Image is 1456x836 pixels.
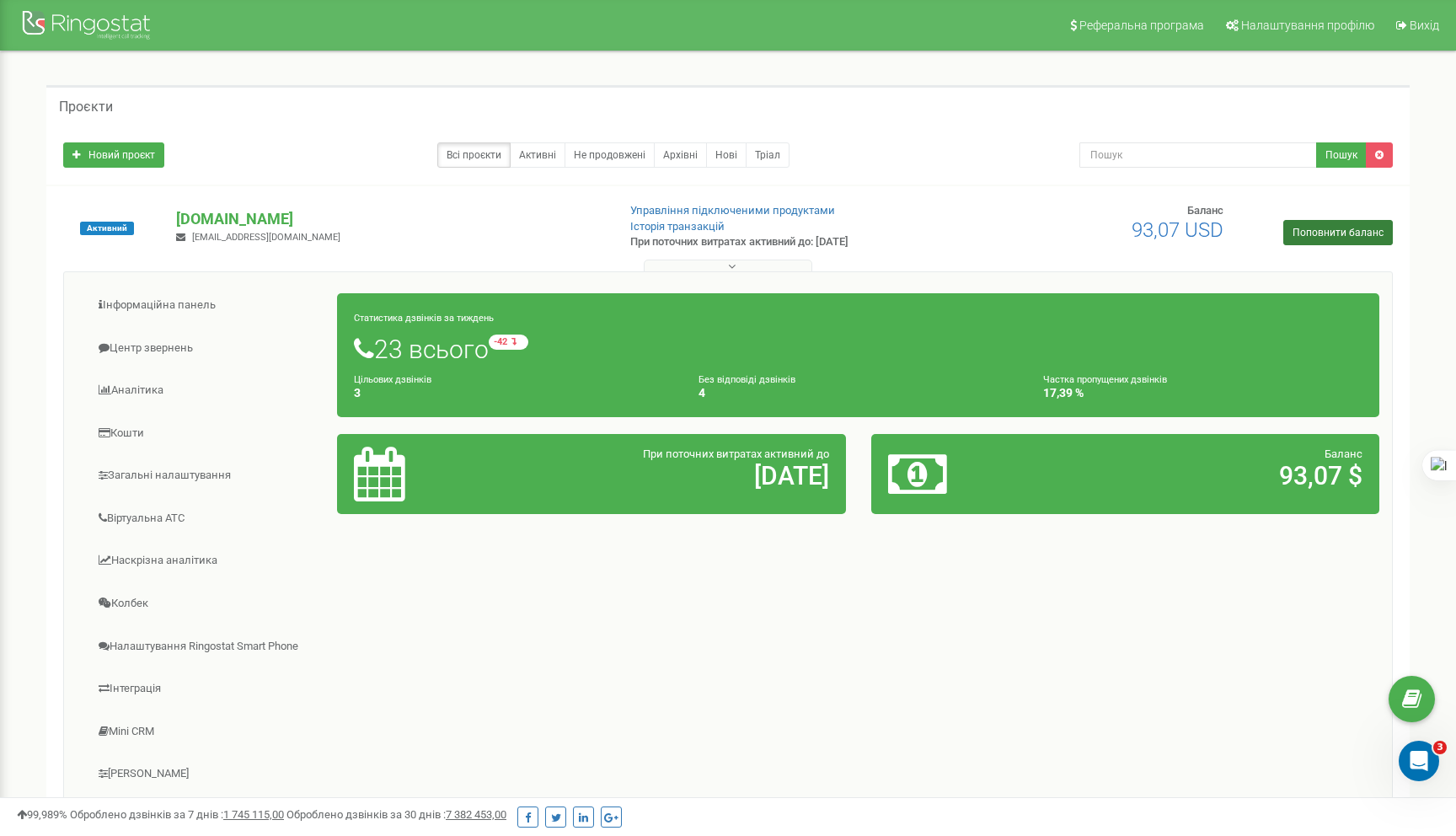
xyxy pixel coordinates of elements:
[77,328,338,369] a: Центр звернень
[1325,447,1362,460] span: Баланс
[17,808,67,821] span: 99,989%
[192,232,340,243] span: [EMAIL_ADDRESS][DOMAIN_NAME]
[699,387,1018,399] h4: 4
[630,234,944,250] p: При поточних витратах активний до: [DATE]
[565,142,655,168] a: Не продовжені
[706,142,747,168] a: Нові
[510,142,565,168] a: Активні
[1043,374,1167,385] small: Частка пропущених дзвінків
[1316,142,1367,168] button: Пошук
[80,222,134,235] span: Активний
[1079,142,1317,168] input: Пошук
[654,142,707,168] a: Архівні
[77,540,338,581] a: Наскрізна аналітика
[643,447,829,460] span: При поточних витратах активний до
[77,583,338,624] a: Колбек
[630,220,725,233] a: Історія транзакцій
[77,668,338,710] a: Інтеграція
[1187,204,1223,217] span: Баланс
[1241,19,1374,32] span: Налаштування профілю
[1433,741,1447,754] span: 3
[1132,218,1223,242] span: 93,07 USD
[1283,220,1393,245] a: Поповнити баланс
[77,455,338,496] a: Загальні налаштування
[70,808,284,821] span: Оброблено дзвінків за 7 днів :
[1054,462,1362,490] h2: 93,07 $
[77,711,338,753] a: Mini CRM
[77,626,338,667] a: Налаштування Ringostat Smart Phone
[354,313,494,324] small: Статистика дзвінків за тиждень
[489,335,528,350] small: -42
[1079,19,1204,32] span: Реферальна програма
[59,99,113,115] h5: Проєкти
[699,374,795,385] small: Без відповіді дзвінків
[77,753,338,795] a: [PERSON_NAME]
[446,808,506,821] u: 7 382 453,00
[521,462,829,490] h2: [DATE]
[630,204,835,217] a: Управління підключеними продуктами
[354,374,431,385] small: Цільових дзвінків
[437,142,511,168] a: Всі проєкти
[77,413,338,454] a: Кошти
[77,498,338,539] a: Віртуальна АТС
[77,370,338,411] a: Аналiтика
[77,285,338,326] a: Інформаційна панель
[1043,387,1362,399] h4: 17,39 %
[1399,741,1439,781] iframe: Intercom live chat
[176,208,602,230] p: [DOMAIN_NAME]
[746,142,790,168] a: Тріал
[223,808,284,821] u: 1 745 115,00
[1410,19,1439,32] span: Вихід
[286,808,506,821] span: Оброблено дзвінків за 30 днів :
[63,142,164,168] a: Новий проєкт
[354,387,673,399] h4: 3
[354,335,1362,363] h1: 23 всього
